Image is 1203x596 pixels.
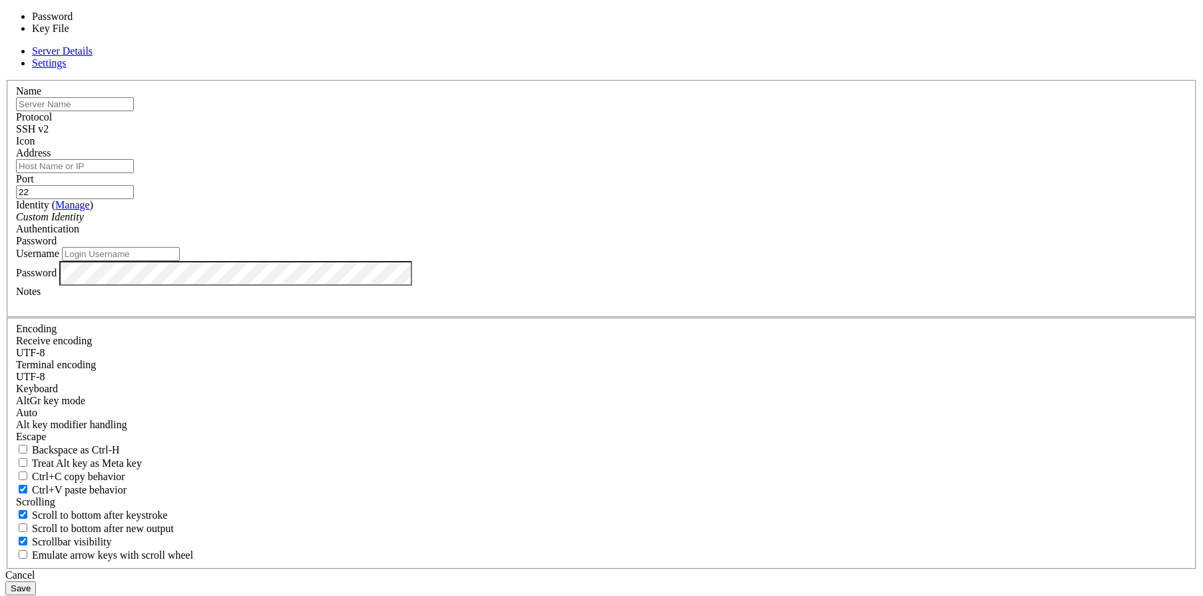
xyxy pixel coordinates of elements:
[16,407,1187,419] div: Auto
[19,471,27,480] input: Ctrl+C copy behavior
[19,458,27,467] input: Treat Alt key as Meta key
[16,395,85,406] label: Set the expected encoding for data received from the host. If the encodings do not match, visual ...
[16,407,37,418] span: Auto
[19,550,27,559] input: Emulate arrow keys with scroll wheel
[16,431,1187,443] div: Escape
[16,199,93,210] label: Identity
[16,419,127,430] label: Controls how the Alt key is handled. Escape: Send an ESC prefix. 8-Bit: Add 128 to the typed char...
[32,536,112,547] span: Scrollbar visibility
[32,45,93,57] a: Server Details
[16,347,45,358] span: UTF-8
[19,445,27,453] input: Backspace as Ctrl-H
[16,123,1187,135] div: SSH v2
[16,248,59,259] label: Username
[16,223,79,234] label: Authentication
[32,523,174,534] span: Scroll to bottom after new output
[16,173,34,184] label: Port
[55,199,90,210] a: Manage
[16,235,1187,247] div: Password
[19,537,27,545] input: Scrollbar visibility
[16,471,125,482] label: Ctrl-C copies if true, send ^C to host if false. Ctrl-Shift-C sends ^C to host if true, copies if...
[32,11,142,23] li: Password
[32,457,142,469] span: Treat Alt key as Meta key
[5,581,36,595] button: Save
[32,471,125,482] span: Ctrl+C copy behavior
[16,185,134,199] input: Port Number
[16,496,55,507] label: Scrolling
[16,123,49,135] span: SSH v2
[16,549,193,561] label: When using the alternative screen buffer, and DECCKM (Application Cursor Keys) is active, mouse w...
[16,111,52,123] label: Protocol
[5,569,1198,581] div: Cancel
[19,510,27,519] input: Scroll to bottom after keystroke
[16,484,126,495] label: Ctrl+V pastes if true, sends ^V to host if false. Ctrl+Shift+V sends ^V to host if true, pastes i...
[32,484,126,495] span: Ctrl+V paste behavior
[16,457,142,469] label: Whether the Alt key acts as a Meta key or as a distinct Alt key.
[16,359,96,370] label: The default terminal encoding. ISO-2022 enables character map translations (like graphics maps). ...
[16,431,46,442] span: Escape
[16,371,45,382] span: UTF-8
[32,549,193,561] span: Emulate arrow keys with scroll wheel
[16,147,51,158] label: Address
[32,509,168,521] span: Scroll to bottom after keystroke
[16,323,57,334] label: Encoding
[19,523,27,532] input: Scroll to bottom after new output
[16,97,134,111] input: Server Name
[16,211,1187,223] div: Custom Identity
[16,371,1187,383] div: UTF-8
[52,199,93,210] span: ( )
[16,135,35,147] label: Icon
[16,211,84,222] i: Custom Identity
[32,57,67,69] a: Settings
[16,383,58,394] label: Keyboard
[16,523,174,534] label: Scroll to bottom after new output.
[32,444,120,455] span: Backspace as Ctrl-H
[16,347,1187,359] div: UTF-8
[16,335,92,346] label: Set the expected encoding for data received from the host. If the encodings do not match, visual ...
[16,267,57,278] label: Password
[19,485,27,493] input: Ctrl+V paste behavior
[16,509,168,521] label: Whether to scroll to the bottom on any keystroke.
[16,444,120,455] label: If true, the backspace should send BS ('\x08', aka ^H). Otherwise the backspace key should send '...
[16,235,57,246] span: Password
[16,286,41,297] label: Notes
[16,536,112,547] label: The vertical scrollbar mode.
[32,23,142,35] li: Key File
[16,159,134,173] input: Host Name or IP
[62,247,180,261] input: Login Username
[16,85,41,97] label: Name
